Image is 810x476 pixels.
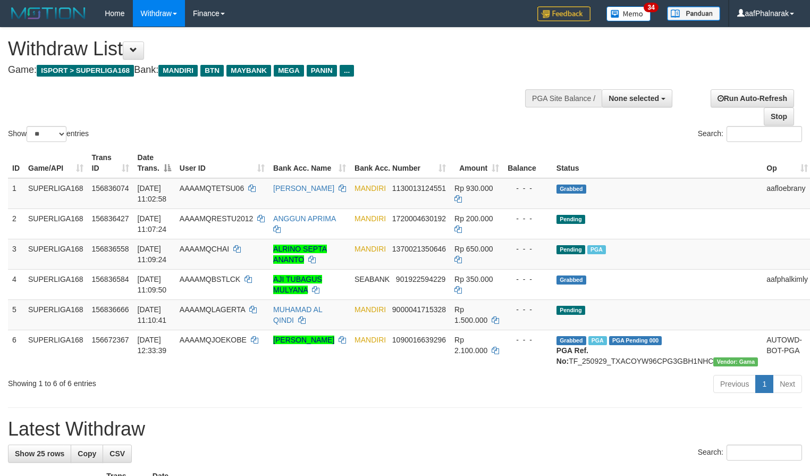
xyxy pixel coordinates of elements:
[37,65,134,77] span: ISPORT > SUPERLIGA168
[755,375,773,393] a: 1
[525,89,602,107] div: PGA Site Balance /
[273,336,334,344] a: [PERSON_NAME]
[24,330,88,371] td: SUPERLIGA168
[667,6,720,21] img: panduan.png
[8,38,529,60] h1: Withdraw List
[355,275,390,283] span: SEABANK
[556,275,586,285] span: Grabbed
[392,184,446,193] span: Copy 1130013124551 to clipboard
[180,305,245,314] span: AAAAMQLAGERTA
[158,65,198,77] span: MANDIRI
[92,214,129,223] span: 156836427
[200,65,224,77] span: BTN
[273,275,322,294] a: AJI TUBAGUS MULYANA
[556,306,585,315] span: Pending
[588,336,607,345] span: Marked by aafsengchandara
[556,346,588,365] b: PGA Ref. No:
[503,148,552,178] th: Balance
[764,107,794,126] a: Stop
[8,65,529,76] h4: Game: Bank:
[727,126,802,142] input: Search:
[226,65,271,77] span: MAYBANK
[711,89,794,107] a: Run Auto-Refresh
[508,213,548,224] div: - - -
[454,184,493,193] span: Rp 930.000
[138,305,167,324] span: [DATE] 11:10:41
[273,214,335,223] a: ANGGUN APRIMA
[355,336,386,344] span: MANDIRI
[8,445,71,463] a: Show 25 rows
[24,299,88,330] td: SUPERLIGA168
[92,275,129,283] span: 156836584
[350,148,450,178] th: Bank Acc. Number: activate to sort column ascending
[180,275,240,283] span: AAAAMQBSTLCK
[508,335,548,345] div: - - -
[450,148,503,178] th: Amount: activate to sort column ascending
[8,5,89,21] img: MOTION_logo.png
[138,214,167,233] span: [DATE] 11:07:24
[273,305,322,324] a: MUHAMAD AL QINDI
[698,126,802,142] label: Search:
[8,239,24,269] td: 3
[644,3,658,12] span: 34
[24,239,88,269] td: SUPERLIGA168
[8,419,802,440] h1: Latest Withdraw
[587,245,606,254] span: Marked by aafsoycanthlai
[552,330,762,371] td: TF_250929_TXACOYW96CPG3GBH1NHC
[24,148,88,178] th: Game/API: activate to sort column ascending
[180,214,254,223] span: AAAAMQRESTU2012
[8,148,24,178] th: ID
[556,245,585,254] span: Pending
[454,336,487,355] span: Rp 2.100.000
[556,336,586,345] span: Grabbed
[727,445,802,461] input: Search:
[307,65,337,77] span: PANIN
[27,126,66,142] select: Showentries
[138,275,167,294] span: [DATE] 11:09:50
[15,449,64,458] span: Show 25 rows
[103,445,132,463] a: CSV
[508,244,548,254] div: - - -
[454,214,493,223] span: Rp 200.000
[392,305,446,314] span: Copy 9000041715328 to clipboard
[138,184,167,203] span: [DATE] 11:02:58
[552,148,762,178] th: Status
[355,245,386,253] span: MANDIRI
[71,445,103,463] a: Copy
[556,185,586,194] span: Grabbed
[609,94,659,103] span: None selected
[180,184,244,193] span: AAAAMQTETSU06
[92,305,129,314] span: 156836666
[698,445,802,461] label: Search:
[133,148,175,178] th: Date Trans.: activate to sort column descending
[602,89,672,107] button: None selected
[78,449,96,458] span: Copy
[24,269,88,299] td: SUPERLIGA168
[88,148,133,178] th: Trans ID: activate to sort column ascending
[713,357,758,366] span: Vendor URL: https://trx31.1velocity.biz
[180,336,247,344] span: AAAAMQJOEKOBE
[8,178,24,209] td: 1
[392,214,446,223] span: Copy 1720004630192 to clipboard
[273,184,334,193] a: [PERSON_NAME]
[454,275,493,283] span: Rp 350.000
[175,148,269,178] th: User ID: activate to sort column ascending
[274,65,304,77] span: MEGA
[609,336,662,345] span: PGA Pending
[8,299,24,330] td: 5
[92,336,129,344] span: 156672367
[392,336,446,344] span: Copy 1090016639296 to clipboard
[109,449,125,458] span: CSV
[180,245,229,253] span: AAAAMQCHAI
[773,375,802,393] a: Next
[355,305,386,314] span: MANDIRI
[508,304,548,315] div: - - -
[454,245,493,253] span: Rp 650.000
[396,275,445,283] span: Copy 901922594229 to clipboard
[713,375,756,393] a: Previous
[8,374,330,389] div: Showing 1 to 6 of 6 entries
[138,336,167,355] span: [DATE] 12:33:39
[8,330,24,371] td: 6
[92,184,129,193] span: 156836074
[24,208,88,239] td: SUPERLIGA168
